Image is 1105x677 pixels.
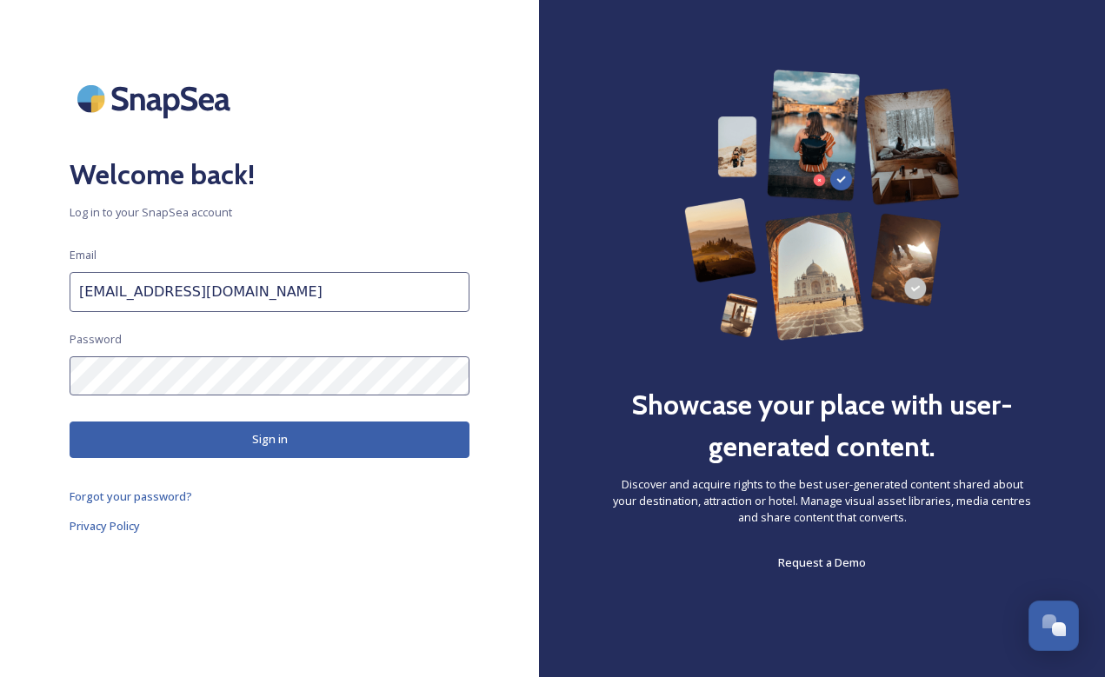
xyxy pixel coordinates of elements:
span: Discover and acquire rights to the best user-generated content shared about your destination, att... [609,476,1035,527]
a: Privacy Policy [70,515,469,536]
h2: Welcome back! [70,154,469,196]
input: john.doe@snapsea.io [70,272,469,312]
span: Privacy Policy [70,518,140,534]
a: Forgot your password? [70,486,469,507]
button: Open Chat [1028,601,1079,651]
span: Log in to your SnapSea account [70,204,469,221]
span: Password [70,331,122,348]
span: Request a Demo [778,554,866,570]
img: SnapSea Logo [70,70,243,128]
span: Forgot your password? [70,488,192,504]
a: Request a Demo [778,552,866,573]
img: 63b42ca75bacad526042e722_Group%20154-p-800.png [684,70,961,341]
span: Email [70,247,97,263]
button: Sign in [70,421,469,457]
h2: Showcase your place with user-generated content. [609,384,1035,468]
